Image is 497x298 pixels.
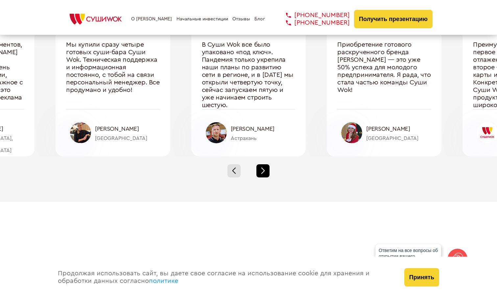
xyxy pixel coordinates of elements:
a: [PHONE_NUMBER] [276,19,350,27]
div: Приобретение готового раскрученного бренда [PERSON_NAME] — это уже 50% успеха для молодого предпр... [337,41,431,109]
div: В Суши Wok все было упаковано «под ключ». Пандемия только укрепила наши планы по развитию сети в ... [202,41,296,109]
button: Принять [404,268,439,287]
div: Ответим на все вопросы об открытии вашего [PERSON_NAME]! [375,244,441,268]
a: Начальные инвестиции [177,16,228,22]
div: [PERSON_NAME] [95,126,160,132]
div: Астрахань [231,135,296,141]
a: Отзывы [232,16,250,22]
a: [PHONE_NUMBER] [276,11,350,19]
div: [GEOGRAPHIC_DATA] [95,135,160,141]
button: Получить презентацию [354,10,433,28]
img: СУШИWOK [64,12,127,26]
div: [GEOGRAPHIC_DATA] [366,135,431,141]
div: Продолжая использовать сайт, вы даете свое согласие на использование cookie для хранения и обрабо... [51,257,398,298]
div: Мы купили сразу четыре готовых суши-бара Суши Wok. Техническая поддержка и информационная постоян... [66,41,160,109]
div: [PERSON_NAME] [231,126,296,132]
a: политике [149,278,178,284]
a: О [PERSON_NAME] [131,16,172,22]
div: [PERSON_NAME] [366,126,431,132]
a: Блог [254,16,265,22]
